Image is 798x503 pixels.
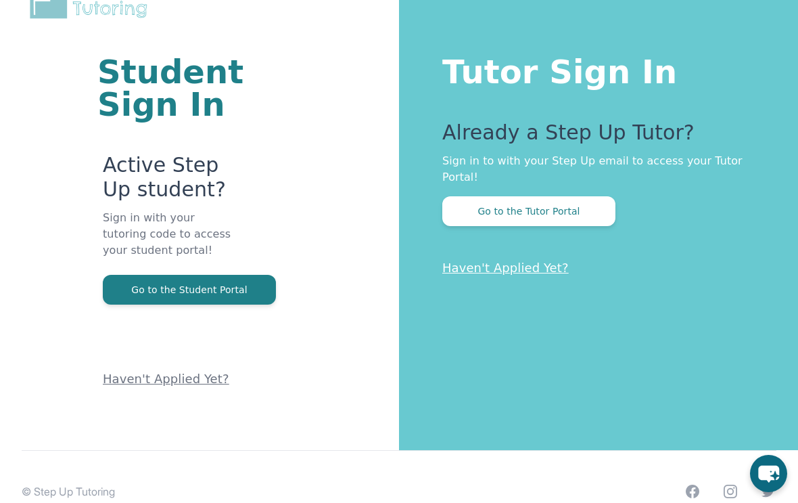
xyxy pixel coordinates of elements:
button: Go to the Student Portal [103,275,276,305]
a: Haven't Applied Yet? [442,261,569,275]
a: Go to the Tutor Portal [442,204,615,217]
h1: Tutor Sign In [442,50,744,88]
a: Haven't Applied Yet? [103,372,229,386]
button: Go to the Tutor Portal [442,196,615,226]
p: Sign in with your tutoring code to access your student portal! [103,210,237,275]
p: © Step Up Tutoring [22,483,115,500]
p: Active Step Up student? [103,153,237,210]
p: Already a Step Up Tutor? [442,121,744,153]
button: chat-button [750,455,787,492]
p: Sign in to with your Step Up email to access your Tutor Portal! [442,153,744,185]
h1: Student Sign In [97,56,237,121]
a: Go to the Student Portal [103,283,276,296]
